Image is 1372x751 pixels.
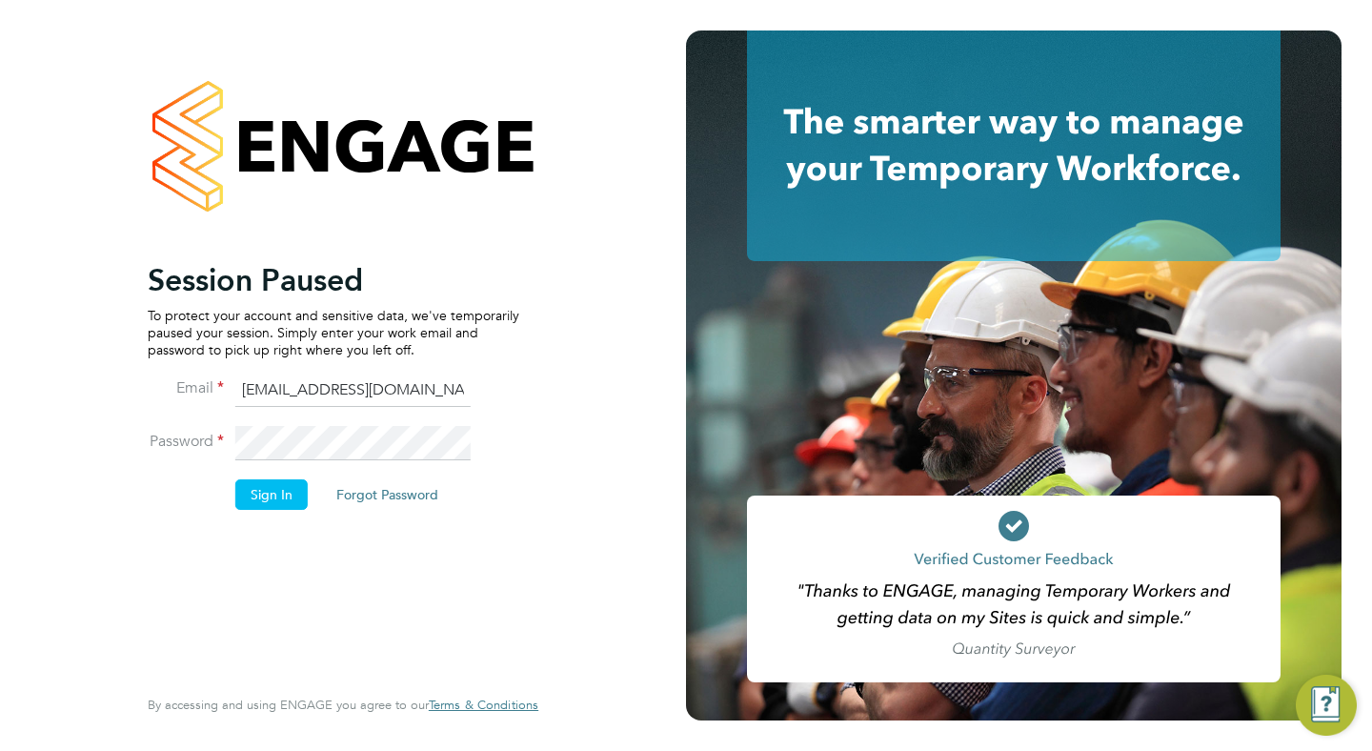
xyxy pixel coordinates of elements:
[148,261,519,299] h2: Session Paused
[429,697,538,713] span: Terms & Conditions
[148,307,519,359] p: To protect your account and sensitive data, we've temporarily paused your session. Simply enter y...
[148,697,538,713] span: By accessing and using ENGAGE you agree to our
[1296,675,1357,736] button: Engage Resource Center
[148,378,224,398] label: Email
[235,374,471,408] input: Enter your work email...
[148,432,224,452] label: Password
[235,479,308,510] button: Sign In
[429,698,538,713] a: Terms & Conditions
[321,479,454,510] button: Forgot Password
